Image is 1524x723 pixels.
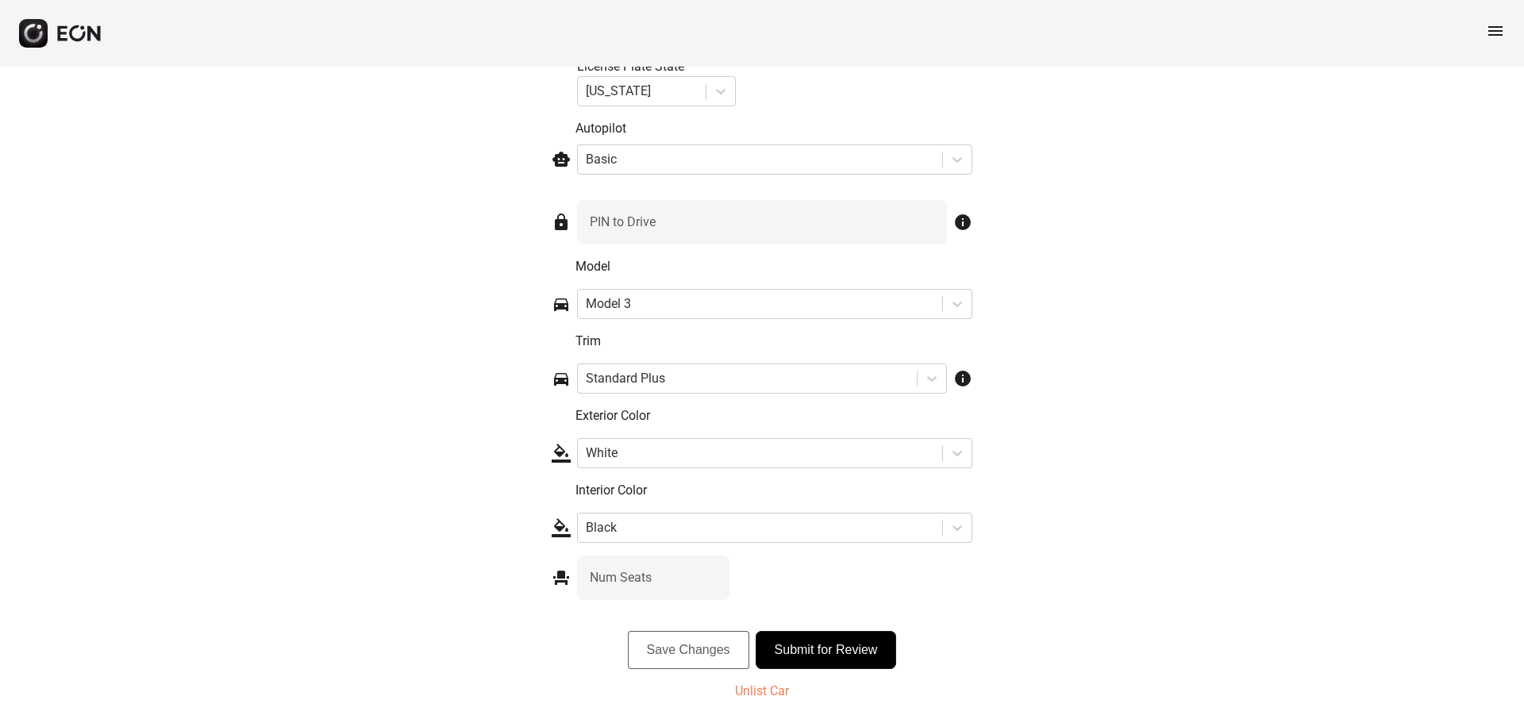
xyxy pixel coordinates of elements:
[575,257,972,276] p: Model
[552,444,571,463] span: format_color_fill
[590,568,652,587] label: Num Seats
[575,119,972,138] p: Autopilot
[552,518,571,537] span: format_color_fill
[552,369,571,388] span: directions_car
[575,406,972,425] p: Exterior Color
[552,294,571,313] span: directions_car
[756,631,897,669] button: Submit for Review
[628,631,749,669] button: Save Changes
[953,213,972,232] span: info
[735,682,789,701] p: Unlist Car
[552,150,571,169] span: smart_toy
[590,213,656,232] label: PIN to Drive
[575,481,972,500] p: Interior Color
[577,57,736,76] div: License Plate State
[953,369,972,388] span: info
[575,332,972,351] p: Trim
[1486,21,1505,40] span: menu
[552,213,571,232] span: lock
[552,568,571,587] span: event_seat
